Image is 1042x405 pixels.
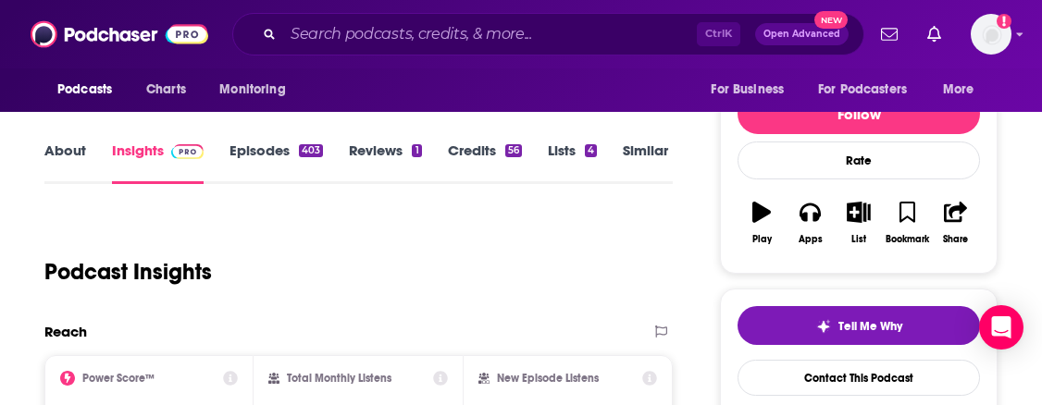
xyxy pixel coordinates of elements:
span: New [814,11,848,29]
button: List [835,190,883,256]
button: open menu [806,72,934,107]
h2: Reach [44,323,87,340]
h1: Podcast Insights [44,258,212,286]
button: open menu [206,72,309,107]
a: Episodes403 [229,141,323,184]
a: Similar [623,141,668,184]
div: 4 [585,144,597,157]
a: InsightsPodchaser Pro [112,141,204,184]
span: Tell Me Why [838,319,902,334]
h2: Total Monthly Listens [287,372,391,385]
div: Play [752,234,772,245]
a: Reviews1 [349,141,421,184]
span: Podcasts [57,77,112,103]
button: Follow [738,93,980,134]
div: List [851,234,866,245]
div: Bookmark [886,234,929,245]
a: About [44,141,86,184]
a: Contact This Podcast [738,360,980,396]
img: Podchaser - Follow, Share and Rate Podcasts [31,17,208,52]
button: Play [738,190,786,256]
span: For Podcasters [818,77,907,103]
button: Open AdvancedNew [755,23,849,45]
button: open menu [44,72,136,107]
h2: New Episode Listens [497,372,599,385]
span: For Business [711,77,784,103]
span: Open Advanced [763,30,840,39]
button: Share [932,190,980,256]
div: Share [943,234,968,245]
button: open menu [930,72,998,107]
input: Search podcasts, credits, & more... [283,19,697,49]
img: tell me why sparkle [816,319,831,334]
h2: Power Score™ [82,372,155,385]
button: Apps [786,190,834,256]
div: Open Intercom Messenger [979,305,1023,350]
button: tell me why sparkleTell Me Why [738,306,980,345]
div: Search podcasts, credits, & more... [232,13,864,55]
button: open menu [698,72,807,107]
div: 1 [412,144,421,157]
span: Monitoring [219,77,285,103]
img: User Profile [971,14,1011,55]
div: 403 [299,144,323,157]
button: Bookmark [883,190,931,256]
div: Apps [799,234,823,245]
a: Charts [134,72,197,107]
a: Show notifications dropdown [874,18,905,50]
div: 56 [505,144,522,157]
a: Lists4 [548,141,597,184]
a: Show notifications dropdown [920,18,949,50]
button: Show profile menu [971,14,1011,55]
span: Ctrl K [697,22,740,46]
span: Logged in as calellac [971,14,1011,55]
span: More [943,77,974,103]
svg: Add a profile image [997,14,1011,29]
a: Credits56 [448,141,522,184]
div: Rate [738,141,980,179]
img: Podchaser Pro [171,144,204,159]
span: Charts [146,77,186,103]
